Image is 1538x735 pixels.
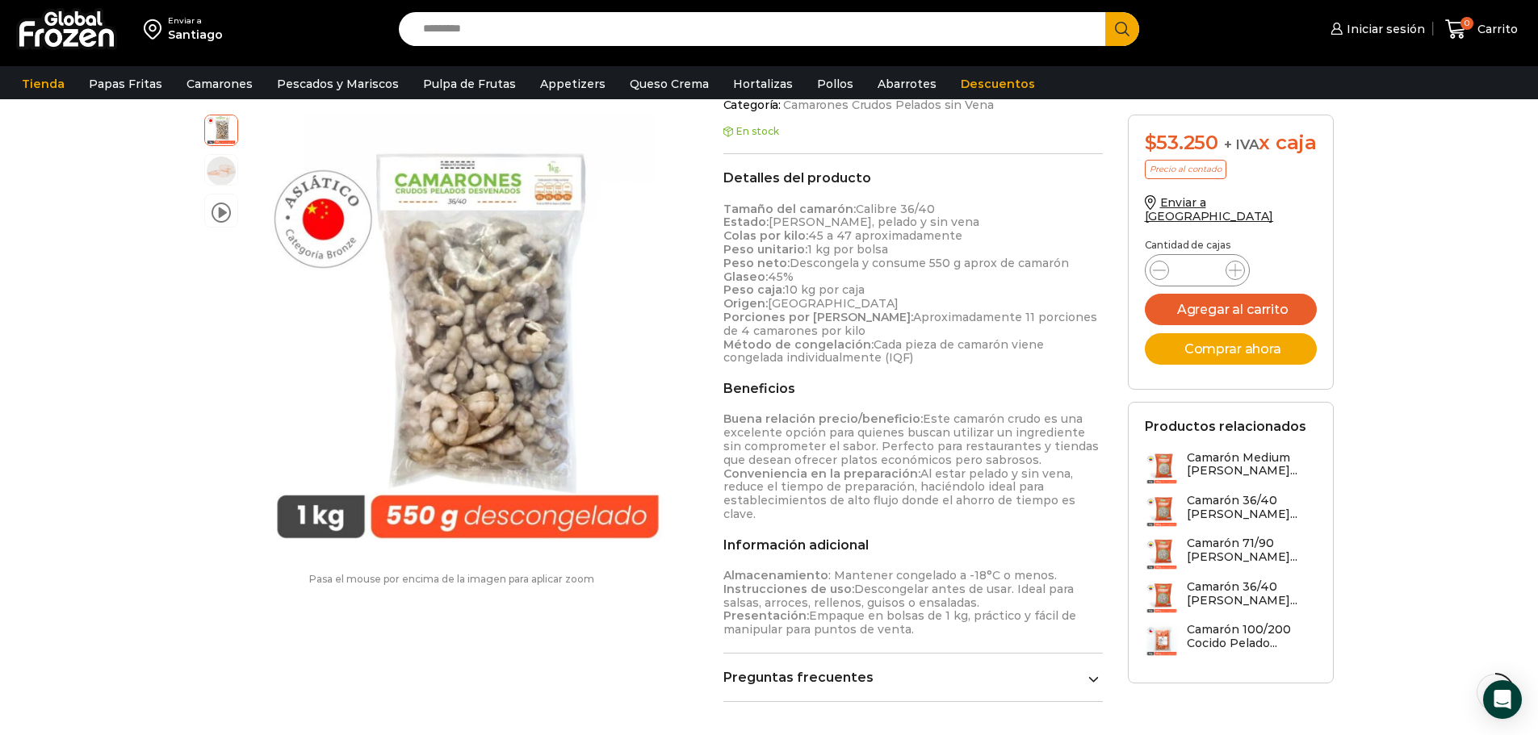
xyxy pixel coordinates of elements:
[723,228,808,243] strong: Colas por kilo:
[723,537,1104,553] h2: Información adicional
[1145,580,1318,615] a: Camarón 36/40 [PERSON_NAME]...
[1145,623,1318,658] a: Camarón 100/200 Cocido Pelado...
[1145,494,1318,528] a: Camarón 36/40 [PERSON_NAME]...
[723,126,1104,137] p: En stock
[205,113,237,145] span: Camaron 36/40 RPD Bronze
[723,412,1104,520] p: Este camarón crudo es una excelente opción para quienes buscan utilizar un ingrediente sin compro...
[1145,333,1318,365] button: Comprar ahora
[1187,451,1318,478] h3: Camarón Medium [PERSON_NAME]...
[723,202,856,216] strong: Tamaño del camarón:
[723,466,920,481] strong: Conveniencia en la preparación:
[622,69,717,99] a: Queso Crema
[1460,17,1473,30] span: 0
[81,69,170,99] a: Papas Fritas
[415,69,524,99] a: Pulpa de Frutas
[1224,136,1259,152] span: + IVA
[1145,195,1274,223] a: Enviar a [GEOGRAPHIC_DATA]
[723,269,768,284] strong: Glaseo:
[1182,259,1213,282] input: Product quantity
[723,98,1104,112] span: Categoría:
[953,69,1043,99] a: Descuentos
[1145,131,1157,154] span: $
[1187,580,1318,608] h3: Camarón 36/40 [PERSON_NAME]...
[168,27,223,43] div: Santiago
[723,203,1104,365] p: Calibre 36/40 [PERSON_NAME], pelado y sin vena 45 a 47 aproximadamente 1 kg por bolsa Descongela ...
[723,256,790,270] strong: Peso neto:
[809,69,861,99] a: Pollos
[1145,294,1318,325] button: Agregar al carrito
[723,170,1104,186] h2: Detalles del producto
[1483,680,1522,719] div: Open Intercom Messenger
[723,296,768,311] strong: Origen:
[269,69,407,99] a: Pescados y Mariscos
[723,215,769,229] strong: Estado:
[14,69,73,99] a: Tienda
[1145,451,1318,486] a: Camarón Medium [PERSON_NAME]...
[723,282,785,297] strong: Peso caja:
[1326,13,1425,45] a: Iniciar sesión
[144,15,168,43] img: address-field-icon.svg
[725,69,801,99] a: Hortalizas
[723,608,809,623] strong: Presentación:
[723,568,828,583] strong: Almacenamiento
[1105,12,1139,46] button: Search button
[723,670,1104,685] a: Preguntas frecuentes
[723,310,913,324] strong: Porciones por [PERSON_NAME]:
[205,155,237,187] span: 36/40 rpd bronze
[723,242,807,257] strong: Peso unitario:
[723,411,923,426] strong: Buena relación precio/beneficio:
[723,337,874,352] strong: Método de congelación:
[1187,537,1318,564] h3: Camarón 71/90 [PERSON_NAME]...
[178,69,261,99] a: Camarones
[781,98,993,112] a: Camarones Crudos Pelados sin Vena
[1187,623,1318,650] h3: Camarón 100/200 Cocido Pelado...
[246,115,689,558] div: 1 / 3
[870,69,945,99] a: Abarrotes
[168,15,223,27] div: Enviar a
[723,582,854,596] strong: Instrucciones de uso:
[1145,419,1306,434] h2: Productos relacionados
[246,115,689,558] img: Camaron 36/40 RPD Bronze
[1145,132,1318,155] div: x caja
[1187,494,1318,521] h3: Camarón 36/40 [PERSON_NAME]...
[204,574,699,585] p: Pasa el mouse por encima de la imagen para aplicar zoom
[723,381,1104,396] h2: Beneficios
[532,69,614,99] a: Appetizers
[1145,131,1218,154] bdi: 53.250
[1441,10,1522,48] a: 0 Carrito
[1145,240,1318,251] p: Cantidad de cajas
[1343,21,1425,37] span: Iniciar sesión
[1145,537,1318,571] a: Camarón 71/90 [PERSON_NAME]...
[1145,160,1226,179] p: Precio al contado
[723,569,1104,637] p: : Mantener congelado a -18°C o menos. Descongelar antes de usar. Ideal para salsas, arroces, rell...
[1473,21,1518,37] span: Carrito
